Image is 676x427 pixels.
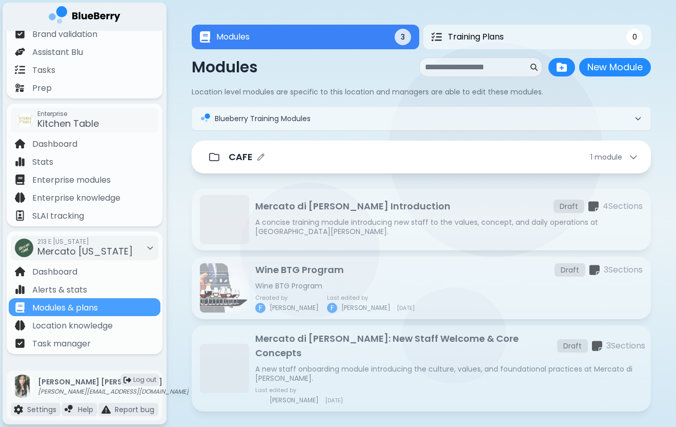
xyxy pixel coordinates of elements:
[255,395,265,405] img: profile image
[255,387,343,393] p: Last edited by
[32,174,111,186] p: Enterprise modules
[192,87,651,96] p: Location level modules are specific to this location and managers are able to edit these modules.
[192,107,650,130] button: training iconBlueberry Training Modules
[32,266,77,278] p: Dashboard
[192,325,651,412] a: Mercato di [PERSON_NAME]: New Staff Welcome & Core ConceptsDraftsections icon3SectionsA new staff...
[15,210,25,221] img: file icon
[255,281,643,290] p: Wine BTG Program
[15,157,25,167] img: file icon
[78,405,93,414] p: Help
[37,110,99,118] span: Enterprise
[15,192,25,203] img: file icon
[579,58,651,76] button: New Module
[432,32,442,42] img: Training Plans
[32,64,55,76] p: Tasks
[115,405,154,414] p: Report bug
[124,376,131,384] img: logout
[32,138,77,150] p: Dashboard
[192,25,419,49] button: ModulesModules3
[603,200,643,212] p: 4 Section s
[557,62,567,72] img: folder plus icon
[37,117,99,130] span: Kitchen Table
[200,113,211,124] img: training icon
[192,257,651,319] a: Wine BTG ProgramWine BTG ProgramDraftsections icon3SectionsWine BTG ProgramCreated byF[PERSON_NAM...
[32,338,91,350] p: Task manager
[200,263,249,313] img: Wine BTG Program
[325,397,343,403] span: [DATE]
[401,32,405,42] span: 3
[588,201,599,212] img: sections icon
[255,199,450,213] p: Mercato di [PERSON_NAME] Introduction
[32,192,120,204] p: Enterprise knowledge
[327,295,415,301] p: Last edited by
[423,25,651,49] button: Training PlansTraining Plans0
[49,6,120,27] img: company logo
[270,396,319,404] span: [PERSON_NAME]
[38,387,189,396] p: [PERSON_NAME][EMAIL_ADDRESS][DOMAIN_NAME]
[15,302,25,313] img: file icon
[606,340,645,352] p: 3 Section s
[38,377,189,386] p: [PERSON_NAME] [PERSON_NAME]
[604,264,643,276] p: 3 Section s
[200,31,210,43] img: Modules
[555,263,585,277] div: Draft
[32,302,98,314] p: Modules & plans
[255,332,557,360] p: Mercato di [PERSON_NAME]: New Staff Welcome & Core Concepts
[15,239,33,257] img: company thumbnail
[32,156,53,168] p: Stats
[32,82,52,94] p: Prep
[11,375,34,398] img: profile photo
[14,405,23,414] img: file icon
[589,264,600,276] img: sections icon
[270,304,319,312] span: [PERSON_NAME]
[255,295,319,301] p: Created by
[32,46,83,59] p: Assistant Blu
[216,31,250,43] span: Modules
[37,245,133,258] span: Mercato [US_STATE]
[192,58,258,76] p: Modules
[331,303,334,313] span: F
[32,210,84,222] p: SLAI tracking
[592,340,602,352] img: sections icon
[15,174,25,185] img: file icon
[530,64,538,71] img: search icon
[259,303,262,313] span: F
[229,150,253,164] p: CAFE
[15,338,25,348] img: file icon
[15,266,25,277] img: file icon
[554,200,584,213] div: Draft
[215,114,311,123] span: Blueberry Training Modules
[15,29,25,39] img: file icon
[255,263,344,277] p: Wine BTG Program
[448,31,504,43] span: Training Plans
[192,189,651,250] a: Mercato di [PERSON_NAME] IntroductionDraftsections icon4SectionsA concise training module introdu...
[341,304,391,312] span: [PERSON_NAME]
[255,364,643,383] p: A new staff onboarding module introducing the culture, values, and foundational practices at Merc...
[101,405,111,414] img: file icon
[27,405,56,414] p: Settings
[15,139,25,149] img: file icon
[595,152,622,162] span: module
[397,305,415,311] span: [DATE]
[37,238,133,246] span: 213 E [US_STATE]
[557,339,588,353] div: Draft
[32,28,97,41] p: Brand validation
[632,32,637,42] span: 0
[590,152,622,162] span: 1
[133,376,156,384] span: Log out
[255,218,643,236] p: A concise training module introducing new staff to the values, concept, and daily operations at [...
[257,153,265,161] button: Edit folder name
[32,320,113,332] p: Location knowledge
[32,284,87,296] p: Alerts & stats
[15,47,25,57] img: file icon
[15,83,25,93] img: file icon
[65,405,74,414] img: file icon
[15,284,25,295] img: file icon
[15,320,25,331] img: file icon
[15,65,25,75] img: file icon
[17,112,33,128] img: company thumbnail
